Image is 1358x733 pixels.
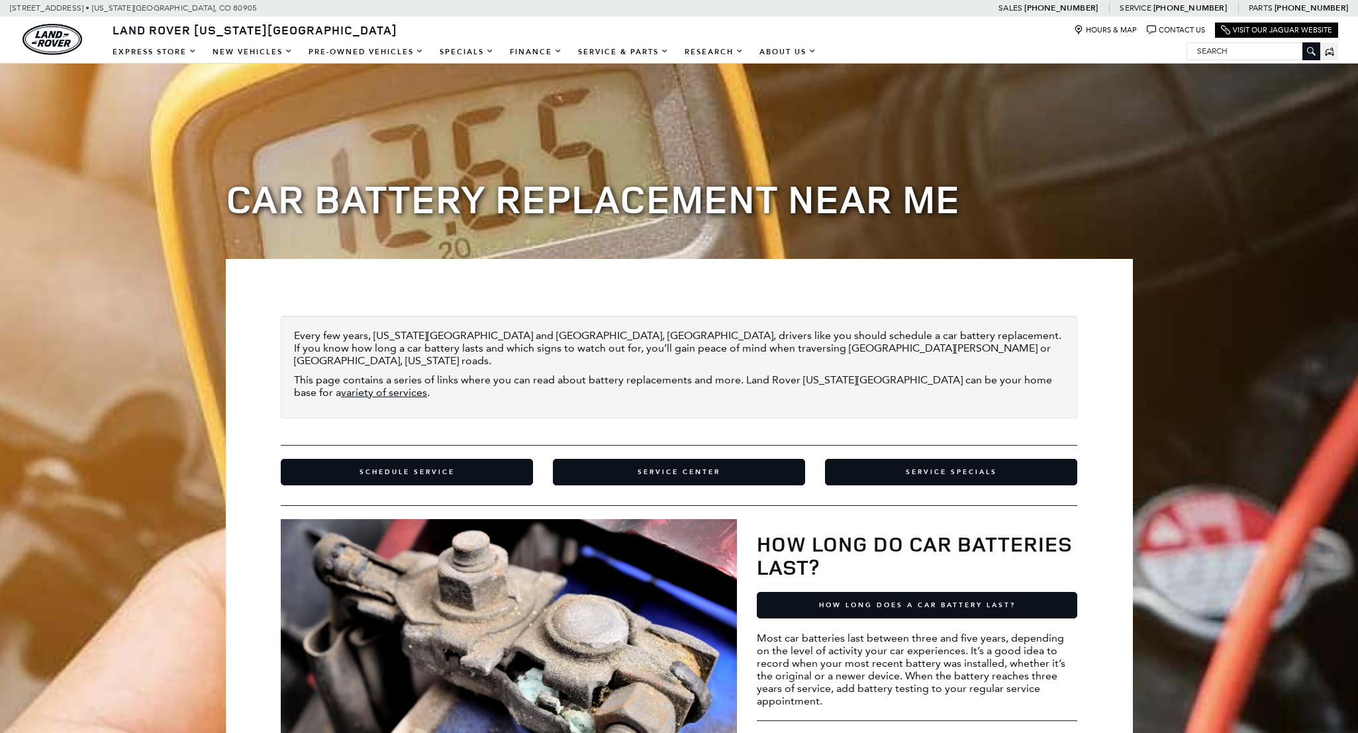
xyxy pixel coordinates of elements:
[752,40,824,64] a: About Us
[1187,43,1320,59] input: Search
[1249,3,1273,13] span: Parts
[553,459,805,485] a: Service Center
[825,459,1077,485] a: Service Specials
[205,40,301,64] a: New Vehicles
[294,329,1064,367] p: Every few years, [US_STATE][GEOGRAPHIC_DATA] and [GEOGRAPHIC_DATA], [GEOGRAPHIC_DATA], drivers li...
[1074,25,1137,35] a: Hours & Map
[998,3,1022,13] span: Sales
[757,632,1077,707] p: Most car batteries last between three and five years, depending on the level of activity your car...
[281,459,533,485] a: Schedule Service
[113,22,397,38] span: Land Rover [US_STATE][GEOGRAPHIC_DATA]
[502,40,570,64] a: Finance
[677,40,752,64] a: Research
[105,40,205,64] a: EXPRESS STORE
[570,40,677,64] a: Service & Parts
[301,40,432,64] a: Pre-Owned Vehicles
[1147,25,1205,35] a: Contact Us
[341,386,427,399] a: variety of services
[1120,3,1151,13] span: Service
[757,592,1077,618] a: How Long Does a Car Battery Last?
[105,40,824,64] nav: Main Navigation
[23,24,82,55] img: Land Rover
[23,24,82,55] a: land-rover
[1275,3,1348,13] a: [PHONE_NUMBER]
[1153,3,1227,13] a: [PHONE_NUMBER]
[294,373,1064,399] p: This page contains a series of links where you can read about battery replacements and more. Land...
[10,3,257,13] a: [STREET_ADDRESS] • [US_STATE][GEOGRAPHIC_DATA], CO 80905
[1221,25,1332,35] a: Visit Our Jaguar Website
[432,40,502,64] a: Specials
[757,529,1073,581] strong: How Long Do Car Batteries Last?
[105,22,405,38] a: Land Rover [US_STATE][GEOGRAPHIC_DATA]
[1024,3,1098,13] a: [PHONE_NUMBER]
[226,171,960,225] span: Car Battery Replacement near Me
